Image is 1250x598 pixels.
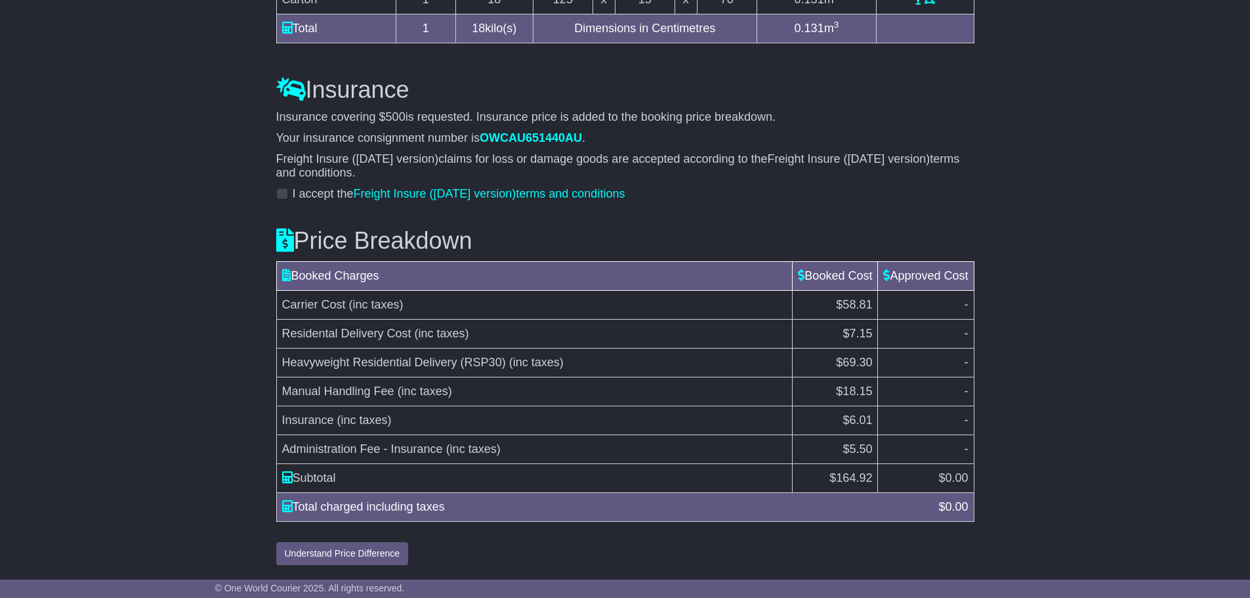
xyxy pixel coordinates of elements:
span: (inc taxes) [446,442,501,456]
div: $ [932,498,974,516]
h3: Price Breakdown [276,228,974,254]
td: 1 [396,14,455,43]
span: - [965,327,969,340]
span: - [965,414,969,427]
td: $ [878,464,974,493]
span: Carrier Cost [282,298,346,311]
span: 0.131 [795,22,824,35]
td: Approved Cost [878,262,974,291]
td: Dimensions in Centimetres [533,14,757,43]
span: Manual Handling Fee [282,385,394,398]
span: - [965,356,969,369]
span: 18 [472,22,485,35]
label: I accept the [293,187,625,202]
span: Residental Delivery Cost [282,327,411,340]
span: - [965,298,969,311]
span: Administration Fee - Insurance [282,442,443,456]
span: Freight Insure ([DATE] version) [354,187,516,200]
p: Insurance covering $ is requested. Insurance price is added to the booking price breakdown. [276,110,974,125]
button: Understand Price Difference [276,542,409,565]
td: m [757,14,876,43]
span: - [965,385,969,398]
span: $5.50 [843,442,872,456]
span: $58.81 [836,298,872,311]
td: $ [793,464,878,493]
span: © One World Courier 2025. All rights reserved. [215,583,405,593]
td: Subtotal [276,464,793,493]
span: (inc taxes) [398,385,452,398]
span: (inc taxes) [415,327,469,340]
span: $6.01 [843,414,872,427]
td: Total [276,14,396,43]
span: $7.15 [843,327,872,340]
div: Total charged including taxes [276,498,932,516]
span: (inc taxes) [337,414,392,427]
span: $69.30 [836,356,872,369]
h3: Insurance [276,77,974,103]
span: (inc taxes) [349,298,404,311]
span: (inc taxes) [509,356,564,369]
span: OWCAU651440AU [480,131,582,144]
td: Booked Cost [793,262,878,291]
p: claims for loss or damage goods are accepted according to the terms and conditions. [276,152,974,181]
span: Freight Insure ([DATE] version) [768,152,930,165]
sup: 3 [834,20,839,30]
span: Freight Insure ([DATE] version) [276,152,439,165]
span: $18.15 [836,385,872,398]
a: Freight Insure ([DATE] version)terms and conditions [354,187,625,200]
span: Heavyweight Residential Delivery (RSP30) [282,356,506,369]
span: 0.00 [945,471,968,484]
p: Your insurance consignment number is . [276,131,974,146]
td: kilo(s) [455,14,533,43]
span: - [965,442,969,456]
span: 500 [386,110,406,123]
td: Booked Charges [276,262,793,291]
span: Insurance [282,414,334,427]
span: 164.92 [836,471,872,484]
span: 0.00 [945,500,968,513]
